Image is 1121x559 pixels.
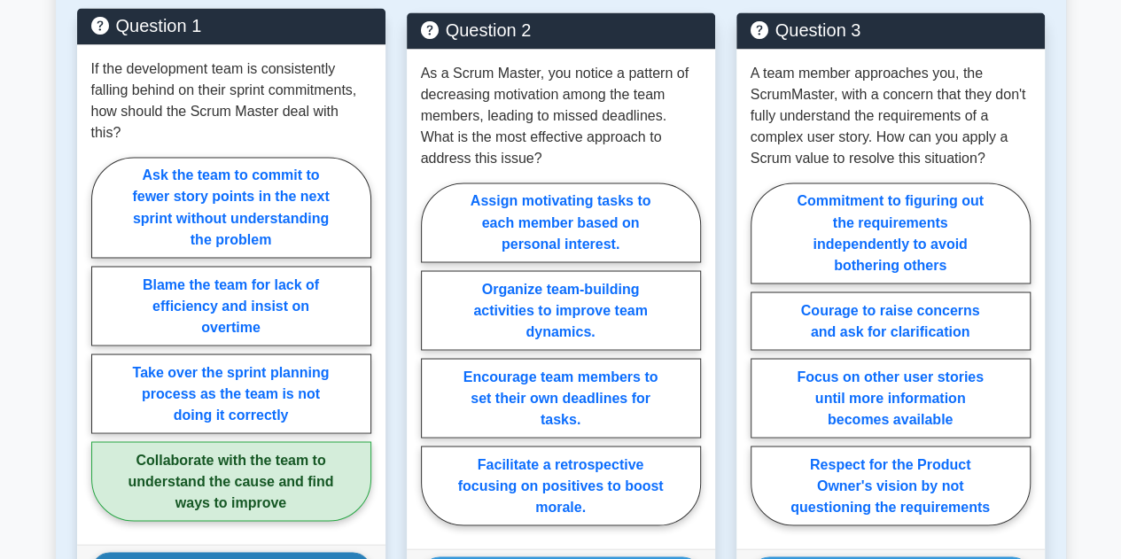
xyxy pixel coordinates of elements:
[421,270,701,350] label: Organize team-building activities to improve team dynamics.
[751,63,1031,169] p: A team member approaches you, the ScrumMaster, with a concern that they don't fully understand th...
[751,291,1031,350] label: Courage to raise concerns and ask for clarification
[751,182,1031,283] label: Commitment to figuring out the requirements independently to avoid bothering others
[421,19,701,41] h5: Question 2
[91,266,371,345] label: Blame the team for lack of efficiency and insist on overtime
[421,446,701,525] label: Facilitate a retrospective focusing on positives to boost morale.
[91,441,371,521] label: Collaborate with the team to understand the cause and find ways to improve
[421,182,701,262] label: Assign motivating tasks to each member based on personal interest.
[91,58,371,144] p: If the development team is consistently falling behind on their sprint commitments, how should th...
[91,353,371,433] label: Take over the sprint planning process as the team is not doing it correctly
[751,358,1031,438] label: Focus on other user stories until more information becomes available
[91,15,371,36] h5: Question 1
[751,446,1031,525] label: Respect for the Product Owner's vision by not questioning the requirements
[421,358,701,438] label: Encourage team members to set their own deadlines for tasks.
[91,157,371,258] label: Ask the team to commit to fewer story points in the next sprint without understanding the problem
[421,63,701,169] p: As a Scrum Master, you notice a pattern of decreasing motivation among the team members, leading ...
[751,19,1031,41] h5: Question 3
